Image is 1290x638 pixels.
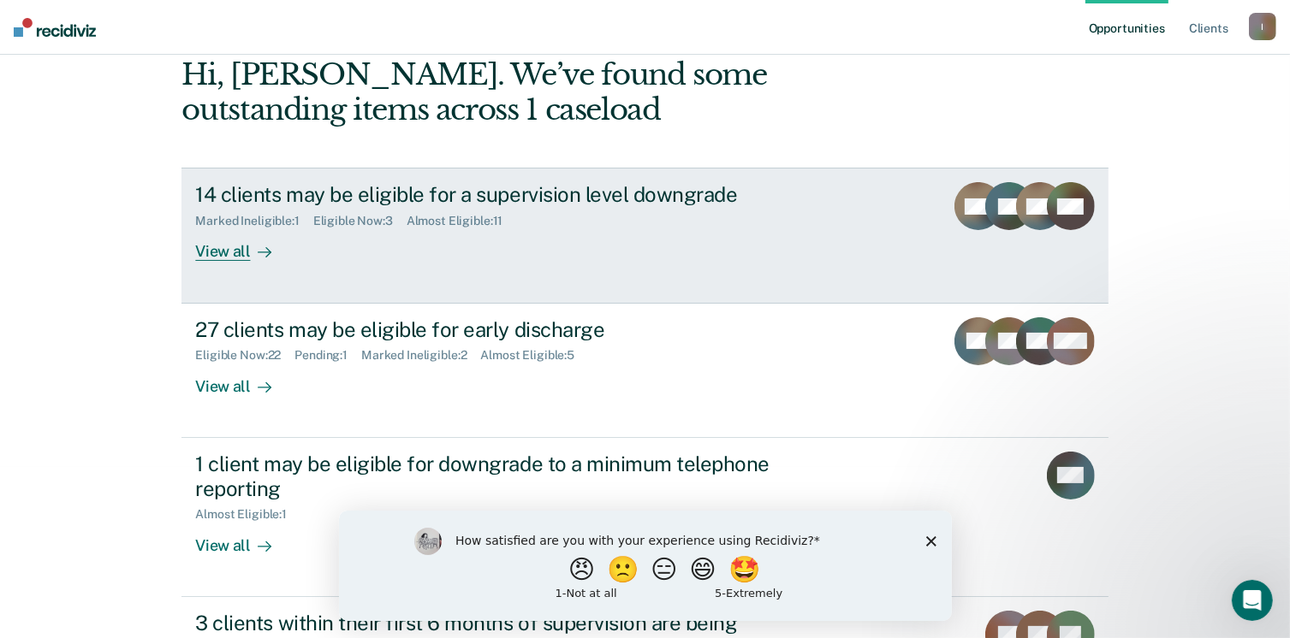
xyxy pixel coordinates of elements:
div: 1 client may be eligible for downgrade to a minimum telephone reporting [195,452,796,501]
div: 14 clients may be eligible for a supervision level downgrade [195,182,796,207]
img: Recidiviz [14,18,96,37]
a: 27 clients may be eligible for early dischargeEligible Now:22Pending:1Marked Ineligible:2Almost E... [181,304,1108,438]
button: I [1249,13,1276,40]
div: View all [195,228,291,262]
iframe: Survey by Kim from Recidiviz [339,511,952,621]
div: Marked Ineligible : 1 [195,214,312,228]
a: 1 client may be eligible for downgrade to a minimum telephone reportingAlmost Eligible:1View all [181,438,1108,597]
div: Almost Eligible : 11 [407,214,517,228]
a: 14 clients may be eligible for a supervision level downgradeMarked Ineligible:1Eligible Now:3Almo... [181,168,1108,303]
div: 27 clients may be eligible for early discharge [195,317,796,342]
div: Pending : 1 [294,348,361,363]
div: View all [195,363,291,396]
div: Almost Eligible : 1 [195,507,300,522]
div: View all [195,522,291,555]
div: Eligible Now : 3 [313,214,407,228]
div: Marked Ineligible : 2 [361,348,480,363]
div: Eligible Now : 22 [195,348,294,363]
div: Almost Eligible : 5 [480,348,588,363]
div: Hi, [PERSON_NAME]. We’ve found some outstanding items across 1 caseload [181,57,923,127]
iframe: Intercom live chat [1232,580,1273,621]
